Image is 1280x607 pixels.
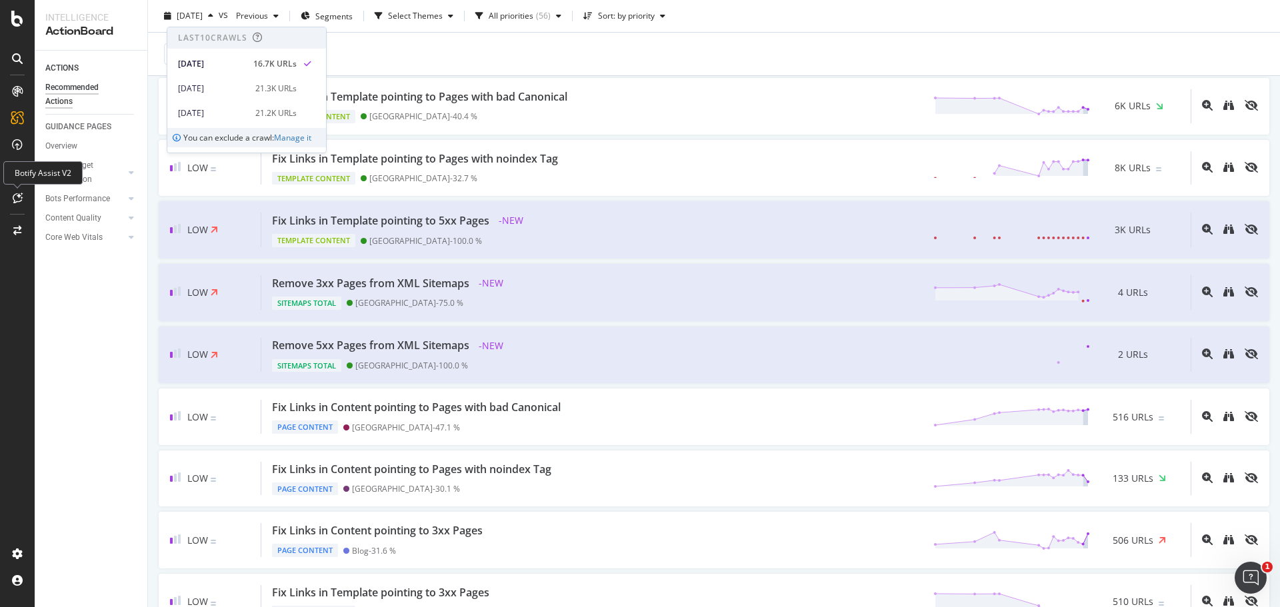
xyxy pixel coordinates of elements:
[164,43,266,65] button: By: univers Level 1
[159,5,219,27] button: [DATE]
[1223,472,1234,484] a: binoculars
[45,120,138,134] a: GUIDANCE PAGES
[45,159,115,187] div: Crawl Budget Optimization
[1115,99,1151,113] span: 6K URLs
[272,338,469,353] div: Remove 5xx Pages from XML Sitemaps
[352,484,460,494] div: [GEOGRAPHIC_DATA] - 30.1 %
[211,478,216,482] img: Equal
[178,32,247,43] div: Last 10 Crawls
[45,24,137,39] div: ActionBoard
[489,12,533,20] div: All priorities
[211,602,216,606] img: Equal
[1159,416,1164,420] img: Equal
[1223,100,1234,111] div: binoculars
[1223,223,1234,236] a: binoculars
[272,523,483,538] div: Fix Links in Content pointing to 3xx Pages
[187,410,208,423] span: Low
[1113,410,1153,424] span: 516 URLs
[187,472,208,484] span: Low
[272,213,489,229] div: Fix Links in Template pointing to 5xx Pages
[45,192,125,206] a: Bots Performance
[45,211,125,225] a: Content Quality
[272,151,558,167] div: Fix Links in Template pointing to Pages with noindex Tag
[1245,472,1258,483] div: eye-slash
[211,416,216,420] img: Equal
[45,231,103,245] div: Core Web Vitals
[1223,286,1234,299] a: binoculars
[272,544,338,557] div: Page Content
[231,5,284,27] button: Previous
[187,534,208,546] span: Low
[1223,411,1234,422] div: binoculars
[475,338,507,354] span: - NEW
[272,482,338,496] div: Page Content
[187,161,208,174] span: Low
[3,161,83,185] div: Botify Assist V2
[45,231,125,245] a: Core Web Vitals
[355,298,463,308] div: [GEOGRAPHIC_DATA] - 75.0 %
[272,297,341,310] div: Sitemaps Total
[187,348,208,360] span: Low
[1245,534,1258,545] div: eye-slash
[45,159,125,187] a: Crawl Budget Optimization
[1245,348,1258,359] div: eye-slash
[1223,410,1234,423] a: binoculars
[45,81,138,109] a: Recommended Actions
[470,5,567,27] button: All priorities(56)
[45,61,138,75] a: ACTIONS
[475,275,507,291] span: - NEW
[219,8,231,21] span: vs
[369,173,477,183] div: [GEOGRAPHIC_DATA] - 32.7 %
[253,58,297,70] div: 16.7K URLs
[178,107,247,119] div: [DATE]
[45,11,137,24] div: Intelligence
[45,61,79,75] div: ACTIONS
[1202,100,1213,111] div: magnifying-glass-plus
[1245,596,1258,606] div: eye-slash
[1245,287,1258,297] div: eye-slash
[272,172,355,185] div: Template Content
[167,128,326,147] div: You can exclude a crawl:
[272,276,469,291] div: Remove 3xx Pages from XML Sitemaps
[355,360,468,370] div: [GEOGRAPHIC_DATA] - 100.0 %
[1118,286,1148,299] span: 4 URLs
[178,58,245,70] div: [DATE]
[1156,167,1161,171] img: Equal
[45,211,101,225] div: Content Quality
[1245,224,1258,235] div: eye-slash
[388,12,443,20] div: Select Themes
[1202,411,1213,422] div: magnifying-glass-plus
[295,5,358,27] button: Segments
[255,107,297,119] div: 21.2K URLs
[1113,472,1153,485] span: 133 URLs
[272,420,338,434] div: Page Content
[495,213,527,229] span: - NEW
[272,234,355,247] div: Template Content
[45,120,111,134] div: GUIDANCE PAGES
[187,223,208,236] span: Low
[1262,562,1273,572] span: 1
[1202,162,1213,173] div: magnifying-glass-plus
[352,422,460,432] div: [GEOGRAPHIC_DATA] - 47.1 %
[1223,161,1234,174] a: binoculars
[274,132,311,143] a: Manage it
[1223,534,1234,546] a: binoculars
[1223,534,1234,545] div: binoculars
[1113,534,1153,547] span: 506 URLs
[45,81,125,109] div: Recommended Actions
[1223,472,1234,483] div: binoculars
[1159,602,1164,606] img: Equal
[1245,411,1258,422] div: eye-slash
[1223,596,1234,606] div: binoculars
[352,546,396,556] div: Blog - 31.6 %
[1223,348,1234,360] a: binoculars
[1202,224,1213,235] div: magnifying-glass-plus
[177,10,203,21] span: 2025 Oct. 6th
[187,286,208,299] span: Low
[578,5,671,27] button: Sort: by priority
[1223,162,1234,173] div: binoculars
[1245,100,1258,111] div: eye-slash
[536,12,551,20] div: ( 56 )
[598,12,655,20] div: Sort: by priority
[1202,534,1213,545] div: magnifying-glass-plus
